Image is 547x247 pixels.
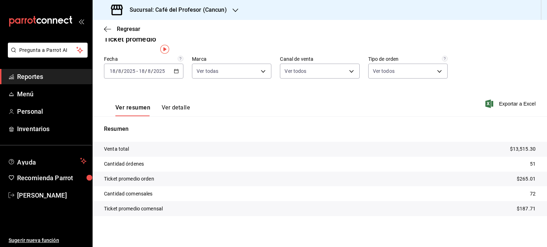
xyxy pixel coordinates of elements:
[104,26,140,32] button: Regresar
[121,68,124,74] span: /
[109,68,116,74] input: --
[118,68,121,74] input: --
[17,157,77,165] span: Ayuda
[145,68,147,74] span: /
[280,57,359,61] label: Canal de venta
[117,26,140,32] span: Regresar
[530,160,536,168] p: 51
[104,34,156,44] div: Ticket promedio
[153,68,165,74] input: ----
[9,237,87,244] span: Sugerir nueva función
[197,68,218,75] span: Ver todas
[17,107,87,116] span: Personal
[8,43,88,58] button: Pregunta a Parrot AI
[116,68,118,74] span: /
[115,104,190,116] div: navigation tabs
[136,68,138,74] span: -
[104,175,154,183] p: Ticket promedio orden
[285,68,306,75] span: Ver todos
[115,104,150,116] button: Ver resumen
[124,6,227,14] h3: Sucursal: Café del Profesor (Cancun)
[487,100,536,108] button: Exportar a Excel
[104,125,536,133] p: Resumen
[17,173,87,183] span: Recomienda Parrot
[139,68,145,74] input: --
[160,45,169,54] img: Tooltip marker
[104,145,129,153] p: Venta total
[517,175,536,183] p: $265.01
[17,124,87,134] span: Inventarios
[510,145,536,153] p: $13,515.30
[151,68,153,74] span: /
[104,160,144,168] p: Cantidad órdenes
[124,68,136,74] input: ----
[373,68,395,75] span: Ver todos
[17,72,87,81] span: Reportes
[178,56,183,61] svg: Información delimitada a máximo 62 días.
[530,190,536,198] p: 72
[17,89,87,99] span: Menú
[162,104,190,116] button: Ver detalle
[5,52,88,59] a: Pregunta a Parrot AI
[442,56,448,61] svg: Todas las órdenes contabilizan 1 comensal a excepción de órdenes de mesa con comensales obligator...
[17,190,87,200] span: [PERSON_NAME]
[104,205,163,213] p: Ticket promedio comensal
[19,47,77,54] span: Pregunta a Parrot AI
[368,57,448,61] label: Tipo de orden
[147,68,151,74] input: --
[192,57,271,61] label: Marca
[104,57,183,61] label: Fecha
[104,190,153,198] p: Cantidad comensales
[78,18,84,24] button: open_drawer_menu
[517,205,536,213] p: $187.71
